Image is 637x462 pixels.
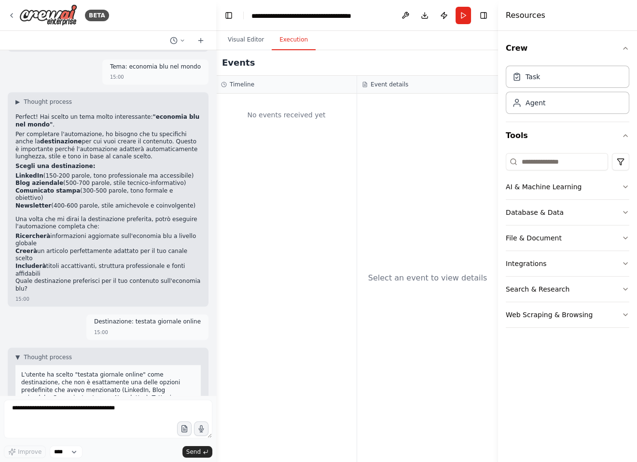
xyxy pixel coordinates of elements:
[506,62,629,122] div: Crew
[506,302,629,327] button: Web Scraping & Browsing
[94,329,108,336] div: 15:00
[506,233,562,243] div: File & Document
[506,182,582,192] div: AI & Machine Learning
[15,113,201,128] p: Perfect! Hai scelto un tema molto interessante: .
[177,421,192,436] button: Upload files
[24,353,72,361] span: Thought process
[15,187,201,202] li: (300-500 parole, tono formale e obiettivo)
[15,113,199,128] strong: "economia blu nel mondo"
[15,295,29,303] div: 15:00
[222,9,235,22] button: Hide left sidebar
[221,98,352,131] div: No events received yet
[194,421,208,436] button: Click to speak your automation idea
[15,172,201,180] li: (150-200 parole, tono professionale ma accessibile)
[15,180,201,187] li: (500-700 parole, stile tecnico-informativo)
[94,318,201,326] p: Destinazione: testata giornale online
[368,272,487,284] div: Select an event to view details
[230,81,254,88] h3: Timeline
[506,174,629,199] button: AI & Machine Learning
[15,263,201,278] li: titoli accattivanti, struttura professionale e fonti affidabili
[506,259,546,268] div: Integrations
[110,73,124,81] div: 15:00
[506,208,564,217] div: Database & Data
[15,202,201,210] li: (400-600 parole, stile amichevole e coinvolgente)
[506,284,569,294] div: Search & Research
[15,202,51,209] strong: Newsletter
[18,448,42,456] span: Improve
[110,63,201,71] p: Tema: economia blu nel mondo
[15,233,201,248] li: informazioni aggiornate sull'economia blu a livello globale
[15,98,72,106] button: ▶Thought process
[15,98,20,106] span: ▶
[222,56,255,70] h2: Events
[186,448,201,456] span: Send
[506,122,629,149] button: Tools
[4,446,46,458] button: Improve
[272,30,316,50] button: Execution
[193,35,208,46] button: Start a new chat
[526,72,540,82] div: Task
[371,81,408,88] h3: Event details
[506,35,629,62] button: Crew
[15,163,95,169] strong: Scegli una destinazione:
[506,200,629,225] button: Database & Data
[15,353,20,361] span: ▼
[21,371,195,417] p: L'utente ha scelto "testata giornale online" come destinazione, che non è esattamente una delle o...
[15,131,201,161] p: Per completare l'automazione, ho bisogno che tu specifichi anche la per cui vuoi creare il conten...
[15,172,43,179] strong: LinkedIn
[15,180,63,186] strong: Blog aziendale
[15,248,201,263] li: un articolo perfettamente adattato per il tuo canale scelto
[506,10,545,21] h4: Resources
[182,446,212,458] button: Send
[506,251,629,276] button: Integrations
[15,233,50,239] strong: Ricercherà
[506,277,629,302] button: Search & Research
[40,138,82,145] strong: destinazione
[15,216,201,231] p: Una volta che mi dirai la destinazione preferita, potrò eseguire l'automazione completa che:
[85,10,109,21] div: BETA
[15,248,37,254] strong: Creerà
[166,35,189,46] button: Switch to previous chat
[15,278,201,293] p: Quale destinazione preferisci per il tuo contenuto sull'economia blu?
[24,98,72,106] span: Thought process
[15,263,46,269] strong: Includerà
[526,98,545,108] div: Agent
[19,4,77,26] img: Logo
[15,353,72,361] button: ▼Thought process
[506,149,629,336] div: Tools
[220,30,272,50] button: Visual Editor
[15,187,80,194] strong: Comunicato stampa
[477,9,490,22] button: Hide right sidebar
[251,11,360,20] nav: breadcrumb
[506,225,629,251] button: File & Document
[506,310,593,320] div: Web Scraping & Browsing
